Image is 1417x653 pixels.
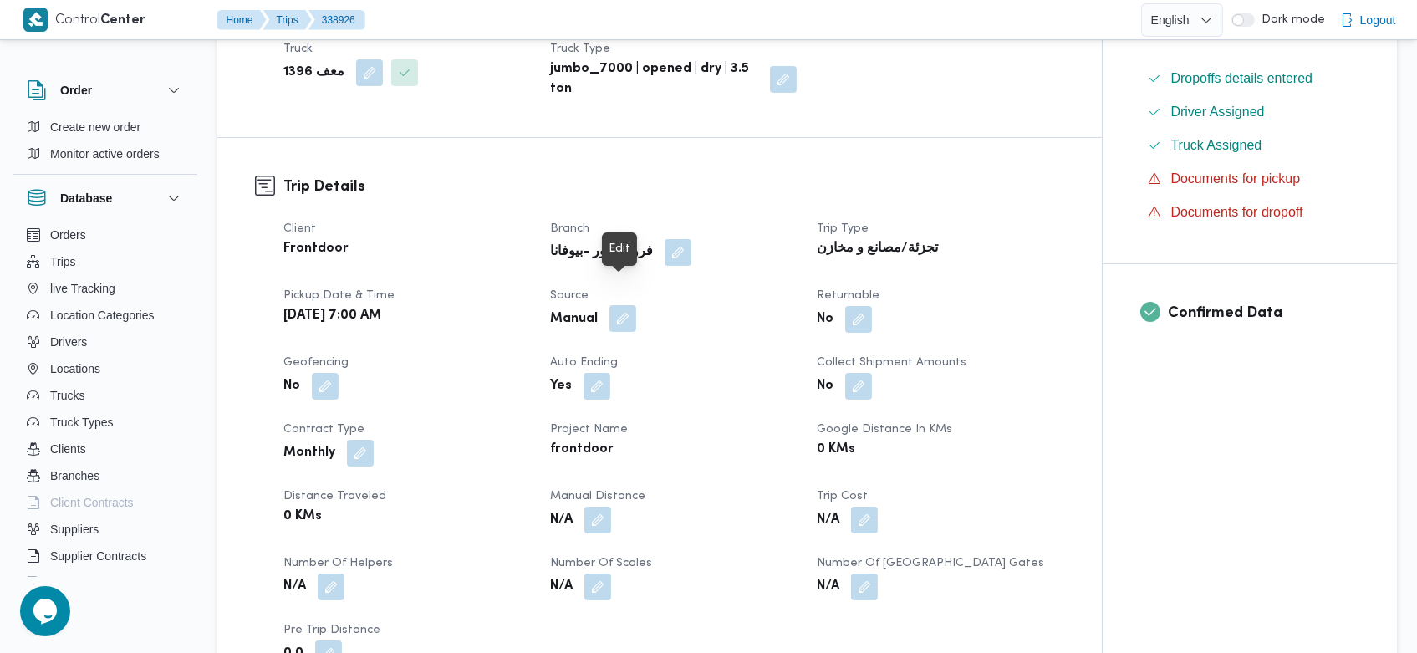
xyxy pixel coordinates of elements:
span: Clients [50,439,86,459]
button: Driver Assigned [1141,99,1360,125]
b: 0 KMs [283,507,322,527]
span: Trip Type [817,223,869,234]
h3: Trip Details [283,176,1064,198]
span: Truck Types [50,412,113,432]
button: Truck Assigned [1141,132,1360,159]
b: Manual [550,309,598,329]
b: N/A [550,577,573,597]
b: Center [101,14,146,27]
span: Dropoffs details entered [1171,71,1313,85]
button: Create new order [20,114,191,140]
button: Documents for dropoff [1141,199,1360,226]
b: No [283,376,300,396]
b: 0 KMs [817,440,855,460]
span: Orders [50,225,86,245]
button: 338926 [308,10,365,30]
button: Location Categories [20,302,191,329]
span: Number of Scales [550,558,652,569]
span: Source [550,290,589,301]
span: Documents for pickup [1171,171,1301,186]
span: Truck Assigned [1171,135,1262,156]
b: معف 1396 [283,63,344,83]
b: jumbo_7000 | opened | dry | 3.5 ton [550,59,758,99]
b: Monthly [283,443,335,463]
button: live Tracking [20,275,191,302]
span: Truck Assigned [1171,138,1262,152]
span: Suppliers [50,519,99,539]
span: Truck Type [550,43,610,54]
span: Dark mode [1255,13,1325,27]
b: N/A [817,510,839,530]
span: Contract Type [283,424,364,435]
h3: Confirmed Data [1169,302,1360,324]
span: Locations [50,359,100,379]
span: Trip Cost [817,491,868,502]
button: Orders [20,222,191,248]
span: Google distance in KMs [817,424,952,435]
b: تجزئة/مصانع و مخازن [817,239,938,259]
button: Dropoffs details entered [1141,65,1360,92]
span: Branch [550,223,589,234]
div: Database [13,222,197,584]
span: Location Categories [50,305,155,325]
button: Order [27,80,184,100]
h3: Order [60,80,92,100]
span: Distance Traveled [283,491,386,502]
b: فرونت دور -بيوفانا [550,242,653,263]
button: Truck Types [20,409,191,436]
img: X8yXhbKr1z7QwAAAABJRU5ErkJggg== [23,8,48,32]
span: Dropoffs details entered [1171,69,1313,89]
button: Branches [20,462,191,489]
button: Logout [1333,3,1403,37]
button: Documents for pickup [1141,166,1360,192]
span: Trips [50,252,76,272]
b: No [817,376,833,396]
b: N/A [817,577,839,597]
span: Documents for dropoff [1171,205,1303,219]
h3: Database [60,188,112,208]
div: Edit [609,239,630,259]
button: Home [217,10,267,30]
span: Geofencing [283,357,349,368]
span: Monitor active orders [50,144,160,164]
span: Pre Trip Distance [283,625,380,635]
button: Monitor active orders [20,140,191,167]
b: frontdoor [550,440,614,460]
span: Driver Assigned [1171,105,1265,119]
button: Supplier Contracts [20,543,191,569]
button: Suppliers [20,516,191,543]
button: Drivers [20,329,191,355]
span: Auto Ending [550,357,618,368]
button: Trips [20,248,191,275]
span: Number of [GEOGRAPHIC_DATA] Gates [817,558,1044,569]
span: Documents for dropoff [1171,202,1303,222]
b: N/A [283,577,306,597]
span: Create new order [50,117,140,137]
button: Client Contracts [20,489,191,516]
b: Yes [550,376,572,396]
span: Documents for pickup [1171,169,1301,189]
b: No [817,309,833,329]
span: Pickup date & time [283,290,395,301]
b: N/A [550,510,573,530]
span: Client [283,223,316,234]
span: Manual Distance [550,491,645,502]
span: Supplier Contracts [50,546,146,566]
span: live Tracking [50,278,115,298]
span: Client Contracts [50,492,134,513]
b: [DATE] 7:00 AM [283,306,381,326]
span: Devices [50,573,92,593]
button: Locations [20,355,191,382]
button: Database [27,188,184,208]
iframe: chat widget [17,586,70,636]
span: Trucks [50,385,84,406]
button: Clients [20,436,191,462]
span: Drivers [50,332,87,352]
span: Returnable [817,290,879,301]
span: Project Name [550,424,628,435]
span: Collect Shipment Amounts [817,357,966,368]
div: Order [13,114,197,174]
span: Branches [50,466,99,486]
button: Trucks [20,382,191,409]
button: Trips [263,10,312,30]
